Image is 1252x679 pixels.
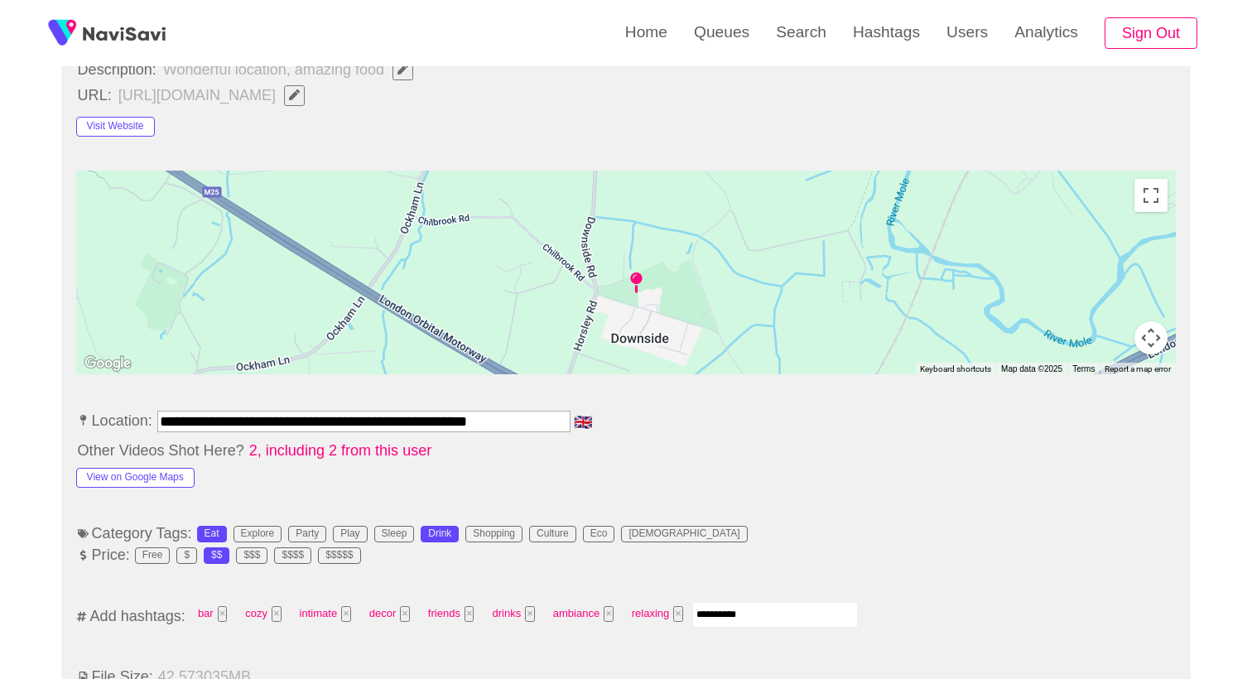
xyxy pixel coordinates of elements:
div: Culture [537,528,569,540]
img: Google [80,353,135,374]
div: $$ [211,550,222,561]
div: Shopping [473,528,515,540]
div: $ [184,550,190,561]
button: Tag at index 4 with value 2492 focussed. Press backspace to remove [465,606,474,622]
span: Location: [76,412,154,430]
button: Tag at index 0 with value 306 focussed. Press backspace to remove [218,606,228,622]
button: Visit Website [76,117,155,137]
span: cozy [240,601,286,627]
span: ambiance [548,601,619,627]
span: Other Videos Shot Here? [76,442,246,460]
img: fireSpot [83,25,166,41]
div: Eco [590,528,608,540]
button: Tag at index 3 with value 4081 focussed. Press backspace to remove [400,606,410,622]
img: fireSpot [41,12,83,54]
span: URL: [76,87,113,104]
span: Edit Field [287,89,301,100]
button: Tag at index 6 with value 2711 focussed. Press backspace to remove [604,606,614,622]
span: decor [364,601,415,627]
div: Free [142,550,163,561]
button: Tag at index 1 with value 3146 focussed. Press backspace to remove [272,606,282,622]
button: Tag at index 2 with value 2655 focussed. Press backspace to remove [341,606,351,622]
span: Price: [76,547,132,564]
div: Drink [428,528,451,540]
span: 🇬🇧 [572,415,595,430]
a: Visit Website [76,116,155,132]
span: [URL][DOMAIN_NAME] [117,84,315,108]
div: $$$$$ [325,550,353,561]
div: Eat [205,528,219,540]
span: bar [193,601,232,627]
a: Open this area in Google Maps (opens a new window) [80,353,135,374]
a: Terms (opens in new tab) [1072,364,1095,373]
button: Tag at index 5 with value 404 focussed. Press backspace to remove [525,606,535,622]
div: Play [340,528,359,540]
button: Edit Field [392,60,413,80]
div: Explore [241,528,275,540]
span: Description: [76,61,158,79]
span: Category Tags: [76,525,194,542]
div: [DEMOGRAPHIC_DATA] [628,528,739,540]
div: Sleep [382,528,407,540]
input: Enter tag here and press return [692,602,858,628]
a: Report a map error [1105,364,1171,373]
span: friends [423,601,479,627]
span: relaxing [627,601,688,627]
button: View on Google Maps [76,468,195,488]
button: Map camera controls [1134,321,1168,354]
button: Keyboard shortcuts [920,364,991,375]
div: Party [296,528,319,540]
span: Wonderful location, amazing food [161,58,423,82]
span: Edit Field [396,64,410,75]
div: $$$$ [282,550,304,561]
span: drinks [487,601,539,627]
span: intimate [295,601,356,627]
div: $$$ [243,550,260,561]
span: 2, including 2 from this user [248,442,434,460]
button: Toggle fullscreen view [1134,179,1168,212]
button: Sign Out [1105,17,1197,50]
a: View on Google Maps [76,467,195,484]
button: Edit Field [284,85,305,106]
button: Tag at index 7 with value 2308 focussed. Press backspace to remove [673,606,683,622]
span: Add hashtags: [89,608,187,625]
span: Map data ©2025 [1001,364,1062,373]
